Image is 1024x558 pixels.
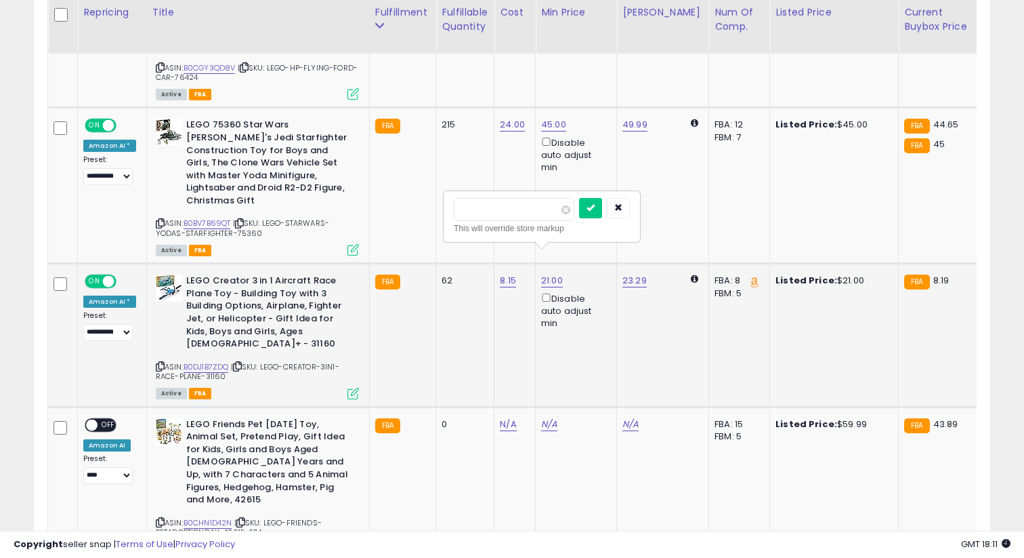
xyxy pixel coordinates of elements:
[83,5,141,20] div: Repricing
[904,5,974,34] div: Current Buybox Price
[83,454,136,485] div: Preset:
[541,274,563,287] a: 21.00
[189,245,212,256] span: FBA
[442,5,488,34] div: Fulfillable Quantity
[156,275,183,302] img: 41F+AthfVzL._SL40_.jpg
[541,5,611,20] div: Min Price
[933,418,958,431] span: 43.89
[189,89,212,100] span: FBA
[622,118,647,132] a: 49.99
[184,517,232,529] a: B0CHN1D42N
[83,140,136,152] div: Amazon AI *
[714,275,759,287] div: FBA: 8
[775,5,893,20] div: Listed Price
[375,119,400,134] small: FBA
[156,418,183,445] img: 51rsUG0pwKL._SL40_.jpg
[114,120,136,132] span: OFF
[156,517,322,538] span: | SKU: LEGO-FRIENDS-PETADOPTIONDAY-42615-FBA
[375,5,430,20] div: Fulfillment
[622,418,639,431] a: N/A
[114,276,136,287] span: OFF
[442,418,484,431] div: 0
[156,218,329,238] span: | SKU: LEGO-STARWARS-YODAS-STARFIGHTER-75360
[904,138,929,153] small: FBA
[156,119,183,146] img: 518f1VS+yBL._SL40_.jpg
[714,132,759,144] div: FBM: 7
[156,119,359,254] div: ASIN:
[775,274,837,287] b: Listed Price:
[714,119,759,131] div: FBA: 12
[86,276,103,287] span: ON
[156,62,358,83] span: | SKU: LEGO-HP-FLYING-FORD-CAR-76424
[184,361,229,373] a: B0DJ1B7ZDQ
[442,275,484,287] div: 62
[622,274,647,287] a: 23.29
[98,419,119,431] span: OFF
[714,431,759,443] div: FBM: 5
[933,118,959,131] span: 44.65
[83,311,136,342] div: Preset:
[775,418,837,431] b: Listed Price:
[156,388,187,399] span: All listings currently available for purchase on Amazon
[775,118,837,131] b: Listed Price:
[116,538,173,551] a: Terms of Use
[500,118,525,132] a: 24.00
[775,119,888,131] div: $45.00
[775,275,888,287] div: $21.00
[175,538,235,551] a: Privacy Policy
[152,5,364,20] div: Title
[14,538,235,551] div: seller snap | |
[454,222,630,235] div: This will override store markup
[83,296,136,308] div: Amazon AI *
[904,418,929,433] small: FBA
[500,274,516,287] a: 8.15
[14,538,63,551] strong: Copyright
[156,361,339,382] span: | SKU: LEGO-CREATOR-3IN1-RACE-PLANE-31160
[86,120,103,132] span: ON
[500,5,530,20] div: Cost
[714,287,759,300] div: FBM: 5
[775,418,888,431] div: $59.99
[904,119,929,134] small: FBA
[156,275,359,397] div: ASIN:
[184,218,231,229] a: B0BV7B69QT
[500,418,516,431] a: N/A
[184,62,236,74] a: B0CGY3QD8V
[714,418,759,431] div: FBA: 15
[541,135,606,174] div: Disable auto adjust min
[156,245,187,256] span: All listings currently available for purchase on Amazon
[186,418,351,510] b: LEGO Friends Pet [DATE] Toy, Animal Set, Pretend Play, Gift Idea for Kids, Girls and Boys Aged [D...
[83,439,131,452] div: Amazon AI
[904,275,929,290] small: FBA
[186,275,351,353] b: LEGO Creator 3 in 1 Aircraft Race Plane Toy - Building Toy with 3 Building Options, Airplane, Fig...
[189,388,212,399] span: FBA
[83,155,136,186] div: Preset:
[541,291,606,330] div: Disable auto adjust min
[186,119,351,210] b: LEGO 75360 Star Wars [PERSON_NAME]'s Jedi Starfighter Construction Toy for Boys and Girls, The Cl...
[622,5,703,20] div: [PERSON_NAME]
[933,138,945,151] span: 45
[933,274,950,287] span: 8.19
[156,89,187,100] span: All listings currently available for purchase on Amazon
[375,418,400,433] small: FBA
[961,538,1010,551] span: 2025-10-14 18:11 GMT
[442,119,484,131] div: 215
[714,5,764,34] div: Num of Comp.
[541,118,566,132] a: 45.00
[375,275,400,290] small: FBA
[541,418,557,431] a: N/A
